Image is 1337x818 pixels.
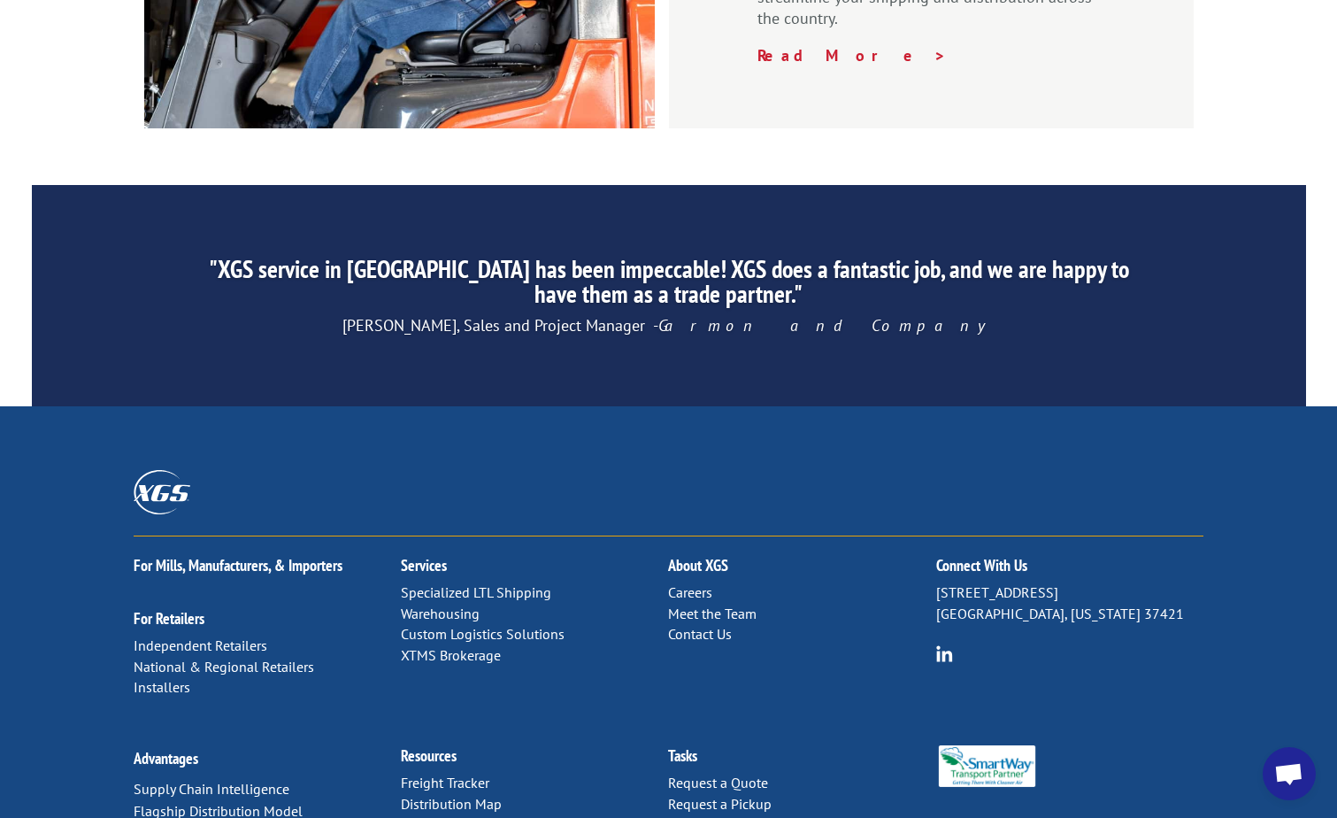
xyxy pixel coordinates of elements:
a: Independent Retailers [134,637,267,654]
em: Garmon and Company [658,315,995,336]
a: Contact Us [668,625,732,643]
a: XTMS Brokerage [401,646,501,664]
h2: "XGS service in [GEOGRAPHIC_DATA] has been impeccable! XGS does a fantastic job, and we are happy... [197,257,1139,315]
h2: Connect With Us [936,558,1203,583]
a: About XGS [668,555,728,575]
h2: Tasks [668,748,935,773]
a: Supply Chain Intelligence [134,780,289,798]
img: XGS_Logos_ALL_2024_All_White [134,470,190,513]
a: National & Regional Retailers [134,658,314,675]
a: Request a Quote [668,774,768,791]
a: Specialized LTL Shipping [401,583,551,601]
p: [STREET_ADDRESS] [GEOGRAPHIC_DATA], [US_STATE] 37421 [936,583,1203,625]
a: Advantages [134,748,198,768]
img: Smartway_Logo [936,745,1038,787]
a: Services [401,555,447,575]
a: Distribution Map [401,795,502,813]
a: Warehousing [401,605,480,622]
a: Freight Tracker [401,774,489,791]
a: Installers [134,678,190,696]
a: Custom Logistics Solutions [401,625,565,643]
a: Resources [401,745,457,766]
a: Request a Pickup [668,795,772,813]
a: For Retailers [134,608,204,629]
img: group-6 [936,645,953,662]
a: Careers [668,583,712,601]
a: Read More > [757,45,947,66]
div: Open chat [1263,747,1316,800]
a: For Mills, Manufacturers, & Importers [134,555,342,575]
a: Meet the Team [668,605,757,622]
span: [PERSON_NAME], Sales and Project Manager - [342,315,995,336]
